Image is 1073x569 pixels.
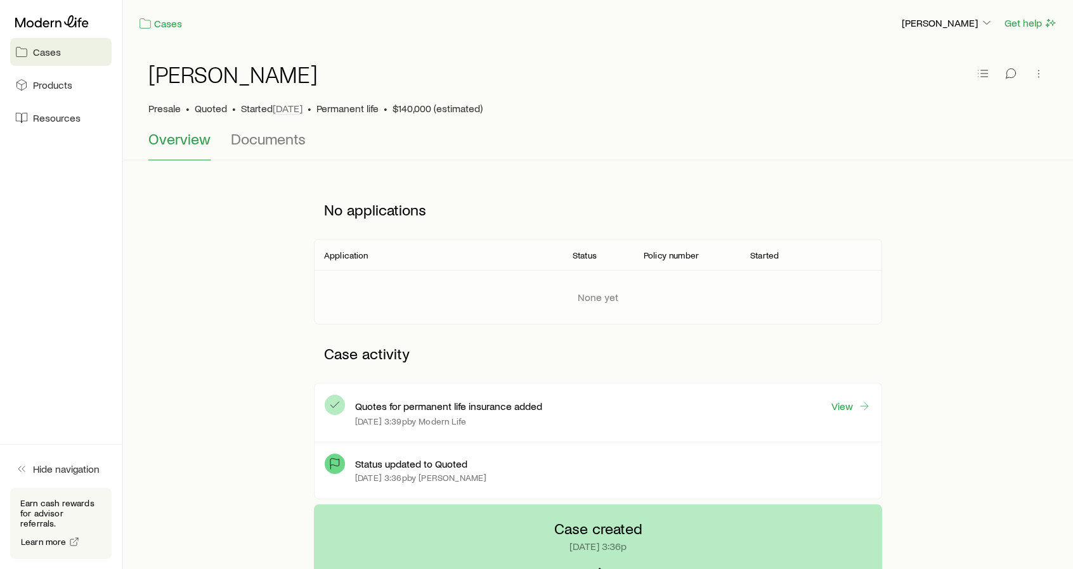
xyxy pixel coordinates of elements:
p: Started [750,250,779,260]
span: • [186,102,190,115]
p: [DATE] 3:36p [569,540,627,553]
p: No applications [314,191,882,229]
span: Quoted [195,102,227,115]
h1: [PERSON_NAME] [148,61,318,87]
p: Earn cash rewards for advisor referrals. [20,498,101,528]
a: Products [10,71,112,99]
span: • [308,102,311,115]
span: Cases [33,46,61,58]
span: Documents [231,130,306,148]
p: Policy number [644,250,699,260]
p: Status updated to Quoted [355,457,467,470]
span: Learn more [21,537,67,546]
button: Get help [1004,16,1058,30]
button: Hide navigation [10,455,112,483]
a: Cases [138,16,183,31]
p: [DATE] 3:39p by Modern Life [355,416,466,426]
p: Status [573,250,597,260]
p: [PERSON_NAME] [902,16,993,29]
button: [PERSON_NAME] [901,16,994,31]
span: $140,000 (estimated) [393,102,483,115]
span: Resources [33,112,81,124]
p: Application [324,250,368,260]
span: • [232,102,236,115]
div: Case details tabs [148,130,1048,160]
a: Resources [10,104,112,132]
a: View [831,399,871,413]
p: Started [241,102,302,115]
p: Case activity [314,335,882,373]
span: Products [33,79,72,91]
p: None yet [578,291,618,304]
a: Cases [10,38,112,66]
span: [DATE] [273,102,302,115]
span: • [384,102,387,115]
span: Overview [148,130,211,148]
p: Quotes for permanent life insurance added [355,400,542,412]
p: Case created [554,520,642,537]
p: Presale [148,102,181,115]
div: Earn cash rewards for advisor referrals.Learn more [10,488,112,559]
span: Hide navigation [33,463,100,475]
p: [DATE] 3:36p by [PERSON_NAME] [355,473,486,483]
span: Permanent life [316,102,379,115]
